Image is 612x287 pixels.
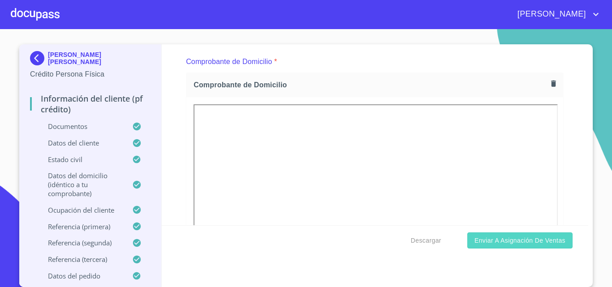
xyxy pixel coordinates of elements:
p: Datos del cliente [30,138,132,147]
p: Documentos [30,122,132,131]
span: Comprobante de Domicilio [194,80,547,90]
p: Crédito Persona Física [30,69,151,80]
p: Referencia (segunda) [30,238,132,247]
p: Referencia (primera) [30,222,132,231]
p: Referencia (tercera) [30,255,132,264]
div: [PERSON_NAME] [PERSON_NAME] [30,51,151,69]
button: account of current user [511,7,601,21]
p: [PERSON_NAME] [PERSON_NAME] [48,51,151,65]
p: Comprobante de Domicilio [186,56,272,67]
p: Información del cliente (PF crédito) [30,93,151,115]
p: Estado Civil [30,155,132,164]
p: Ocupación del Cliente [30,206,132,214]
button: Enviar a Asignación de Ventas [467,232,573,249]
p: Datos del domicilio (idéntico a tu comprobante) [30,171,132,198]
button: Descargar [407,232,445,249]
span: [PERSON_NAME] [511,7,590,21]
img: Docupass spot blue [30,51,48,65]
span: Descargar [411,235,441,246]
p: Datos del pedido [30,271,132,280]
span: Enviar a Asignación de Ventas [474,235,565,246]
